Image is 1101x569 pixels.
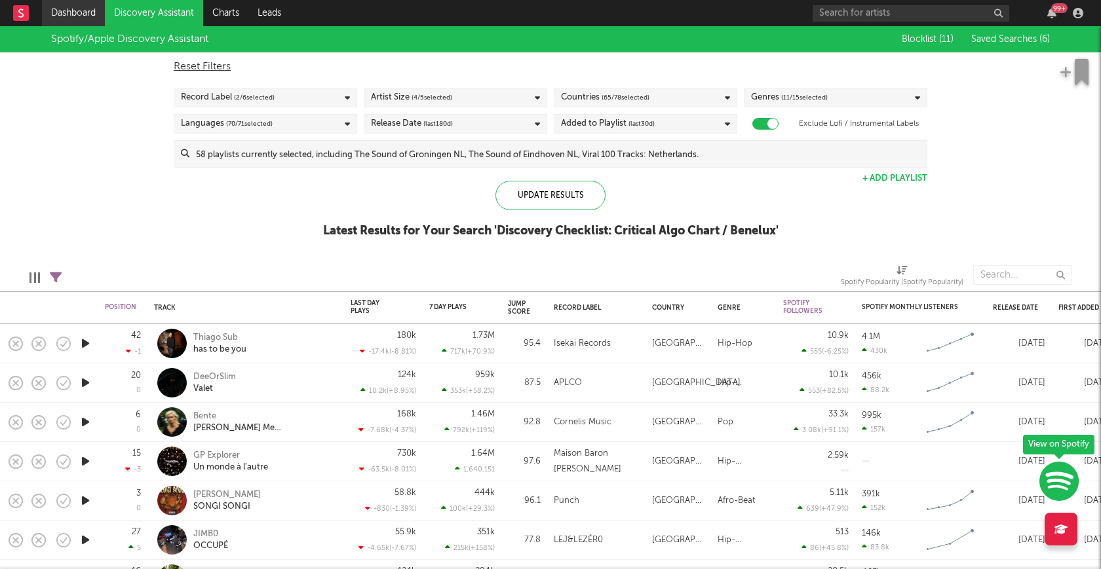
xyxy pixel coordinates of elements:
[193,528,228,552] a: JIMB0OCCUPÉ
[193,371,236,395] a: DeeOrSlimValet
[359,465,416,473] div: -63.5k ( -8.01 % )
[132,449,141,458] div: 15
[862,303,960,311] div: Spotify Monthly Listeners
[397,449,416,458] div: 730k
[783,299,829,315] div: Spotify Followers
[508,493,541,509] div: 96.1
[125,465,141,473] div: -3
[802,347,849,356] div: 555 ( -6.25 % )
[226,116,273,132] span: ( 70 / 71 selected)
[234,90,275,105] span: ( 2 / 6 selected)
[829,371,849,379] div: 10.1k
[508,375,541,391] div: 87.5
[193,450,268,473] a: GP ExplorerUn monde à l'autre
[193,528,228,540] div: JIMB0
[395,488,416,497] div: 58.8k
[828,451,849,460] div: 2.59k
[477,528,495,536] div: 351k
[193,462,268,473] div: Un monde à l'autre
[131,331,141,340] div: 42
[921,327,980,360] svg: Chart title
[193,540,228,552] div: OCCUPÉ
[554,375,582,391] div: APLCO
[939,35,954,44] span: ( 11 )
[475,371,495,379] div: 959k
[429,303,475,311] div: 7 Day Plays
[105,303,136,311] div: Position
[718,493,755,509] div: Afro-Beat
[136,411,141,419] div: 6
[360,347,416,356] div: -17.4k ( -8.81 % )
[444,426,495,434] div: 792k ( +119 % )
[397,331,416,340] div: 180k
[781,90,828,105] span: ( 11 / 15 selected)
[836,528,849,536] div: 513
[993,375,1045,391] div: [DATE]
[862,333,880,341] div: 4.1M
[371,90,452,105] div: Artist Size
[718,304,763,312] div: Genre
[554,414,611,430] div: Cornelis Music
[813,5,1009,22] input: Search for artists
[602,90,649,105] span: ( 65 / 78 selected)
[128,543,141,552] div: 5
[371,116,453,132] div: Release Date
[652,493,705,509] div: [GEOGRAPHIC_DATA]
[136,387,141,394] div: 0
[993,454,1045,469] div: [DATE]
[628,116,655,132] span: (last 30 d)
[828,331,849,340] div: 10.9k
[193,371,236,383] div: DeeOrSlim
[193,332,246,356] a: Thiago Subhas to be you
[993,304,1039,312] div: Release Date
[554,304,632,312] div: Record Label
[360,386,416,395] div: 10.2k ( +8.95 % )
[397,410,416,418] div: 168k
[193,344,246,356] div: has to be you
[1039,35,1050,44] span: ( 6 )
[718,532,770,548] div: Hip-Hop/Rap
[798,504,849,513] div: 639 ( +47.9 % )
[412,90,452,105] span: ( 4 / 5 selected)
[862,386,889,394] div: 88.2k
[442,347,495,356] div: 717k ( +70.9 % )
[193,411,334,422] div: Bente
[136,505,141,512] div: 0
[652,375,741,391] div: [GEOGRAPHIC_DATA]
[841,259,963,297] div: Spotify Popularity (Spotify Popularity)
[554,493,579,509] div: Punch
[830,488,849,497] div: 5.11k
[395,528,416,536] div: 55.9k
[50,259,62,297] div: Filters(2 filters active)
[828,410,849,418] div: 33.3k
[358,543,416,552] div: -4.65k ( -7.67 % )
[862,411,881,420] div: 995k
[652,532,705,548] div: [GEOGRAPHIC_DATA]
[794,426,849,434] div: 3.08k ( +91.1 % )
[136,426,141,433] div: 0
[554,336,611,352] div: Isekai Records
[921,367,980,399] svg: Chart title
[921,524,980,557] svg: Chart title
[51,31,208,47] div: Spotify/Apple Discovery Assistant
[862,174,927,183] button: + Add Playlist
[365,504,416,513] div: -830 ( -1.39 % )
[193,383,236,395] div: Valet
[495,181,606,210] div: Update Results
[799,116,919,132] label: Exclude Lofi / Instrumental Labels
[802,543,849,552] div: 86 ( +45.8 % )
[193,332,246,344] div: Thiago Sub
[323,223,779,239] div: Latest Results for Your Search ' Discovery Checklist: Critical Algo Chart / Benelux '
[181,116,273,132] div: Languages
[471,410,495,418] div: 1.46M
[473,331,495,340] div: 1.73M
[193,501,261,513] div: SONGI SONGI
[508,300,530,316] div: Jump Score
[800,386,849,395] div: 553 ( +82.5 % )
[652,336,705,352] div: [GEOGRAPHIC_DATA]
[189,141,927,167] input: 58 playlists currently selected, including The Sound of Groningen NL, The Sound of Eindhoven NL, ...
[841,275,963,291] div: Spotify Popularity (Spotify Popularity)
[193,489,261,501] div: [PERSON_NAME]
[508,454,541,469] div: 97.6
[423,116,453,132] span: (last 180 d)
